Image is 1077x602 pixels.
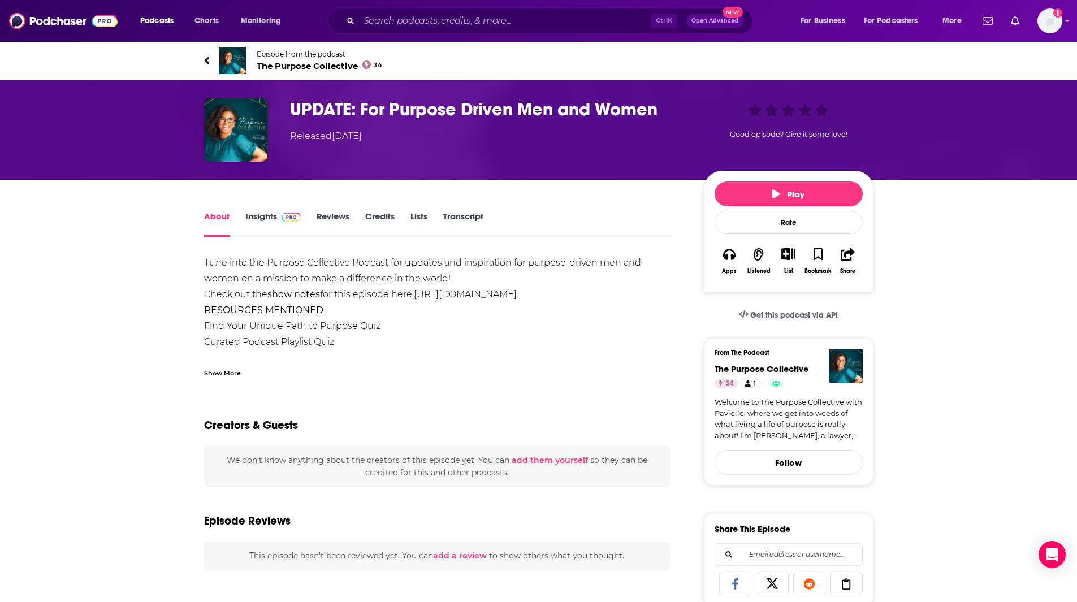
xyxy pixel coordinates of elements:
span: Charts [194,13,219,29]
button: add them yourself [512,456,588,465]
div: Bookmark [804,268,831,275]
span: This episode hasn't been reviewed yet. You can to show others what you thought. [249,551,624,561]
button: open menu [132,12,188,30]
div: Show More ButtonList [773,240,803,281]
span: Get this podcast via API [750,310,838,320]
span: 34 [725,378,733,389]
input: Email address or username... [724,544,853,565]
img: The Purpose Collective [219,47,246,74]
div: Tune into the Purpose Collective Podcast for updates and inspiration for purpose-driven men and w... [204,255,671,492]
button: Play [715,181,863,206]
a: Share on Reddit [793,573,826,594]
h3: Share This Episode [715,523,790,534]
img: Podchaser - Follow, Share and Rate Podcasts [9,10,118,32]
span: Podcasts [140,13,174,29]
div: Listened [747,268,771,275]
img: The Purpose Collective [829,349,863,383]
button: open menu [233,12,296,30]
a: Credits [365,211,395,237]
button: Share [833,240,862,281]
button: open menu [935,12,976,30]
a: 1 [740,379,760,388]
a: 34 [715,379,738,388]
a: Transcript [443,211,483,237]
a: Show notifications dropdown [978,11,997,31]
a: The Purpose CollectiveEpisode from the podcastThe Purpose Collective34 [204,47,873,74]
div: Rate [715,211,863,234]
div: Released [DATE] [290,129,362,143]
span: Logged in as AtriaBooks [1037,8,1062,33]
a: Share on X/Twitter [756,573,789,594]
span: Play [772,189,804,200]
button: add a review [433,549,487,562]
span: For Business [801,13,845,29]
a: Lists [410,211,427,237]
a: [URL][DOMAIN_NAME] [414,289,517,300]
div: List [784,267,793,275]
a: Copy Link [830,573,863,594]
img: UPDATE: For Purpose Driven Men and Women [204,98,267,162]
span: Open Advanced [691,18,738,24]
h3: Episode Reviews [204,514,291,528]
a: Share on Facebook [719,573,752,594]
img: User Profile [1037,8,1062,33]
span: We don't know anything about the creators of this episode yet . You can so they can be credited f... [227,455,647,478]
span: For Podcasters [864,13,918,29]
h3: From The Podcast [715,349,854,357]
button: Listened [744,240,773,281]
span: Monitoring [241,13,281,29]
button: open menu [857,12,935,30]
div: Apps [722,268,737,275]
button: Show profile menu [1037,8,1062,33]
a: Charts [187,12,226,30]
div: Share [840,268,855,275]
button: open menu [793,12,859,30]
div: Search followers [715,543,863,566]
span: Ctrl K [651,14,677,28]
img: Podchaser Pro [282,213,301,222]
button: Apps [715,240,744,281]
a: Show notifications dropdown [1006,11,1024,31]
a: The Purpose Collective [715,363,808,374]
h2: Creators & Guests [204,418,298,432]
span: The Purpose Collective [257,60,383,71]
span: Episode from the podcast [257,50,383,58]
span: New [723,7,743,18]
input: Search podcasts, credits, & more... [359,12,651,30]
a: Find Your Unique Path to Purpose Quiz [204,321,380,331]
a: Curated Podcast Playlist Quiz [204,336,334,347]
a: InsightsPodchaser Pro [245,211,301,237]
span: More [942,13,962,29]
span: 34 [374,63,382,68]
a: About [204,211,230,237]
button: Open AdvancedNew [686,14,743,28]
h1: UPDATE: For Purpose Driven Men and Women [290,98,686,120]
button: Follow [715,450,863,475]
a: Reviews [317,211,349,237]
div: Open Intercom Messenger [1039,541,1066,568]
button: Show More Button [777,248,800,260]
a: Welcome to The Purpose Collective with Pavielle, where we get into weeds of what living a life of... [715,397,863,441]
strong: RESOURCES MENTIONED [204,305,323,315]
span: Good episode? Give it some love! [730,130,847,138]
button: Bookmark [803,240,833,281]
svg: Add a profile image [1053,8,1062,18]
strong: show notes [267,289,320,300]
span: 1 [754,378,756,389]
a: Get this podcast via API [730,301,847,329]
div: Search podcasts, credits, & more... [339,8,764,34]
